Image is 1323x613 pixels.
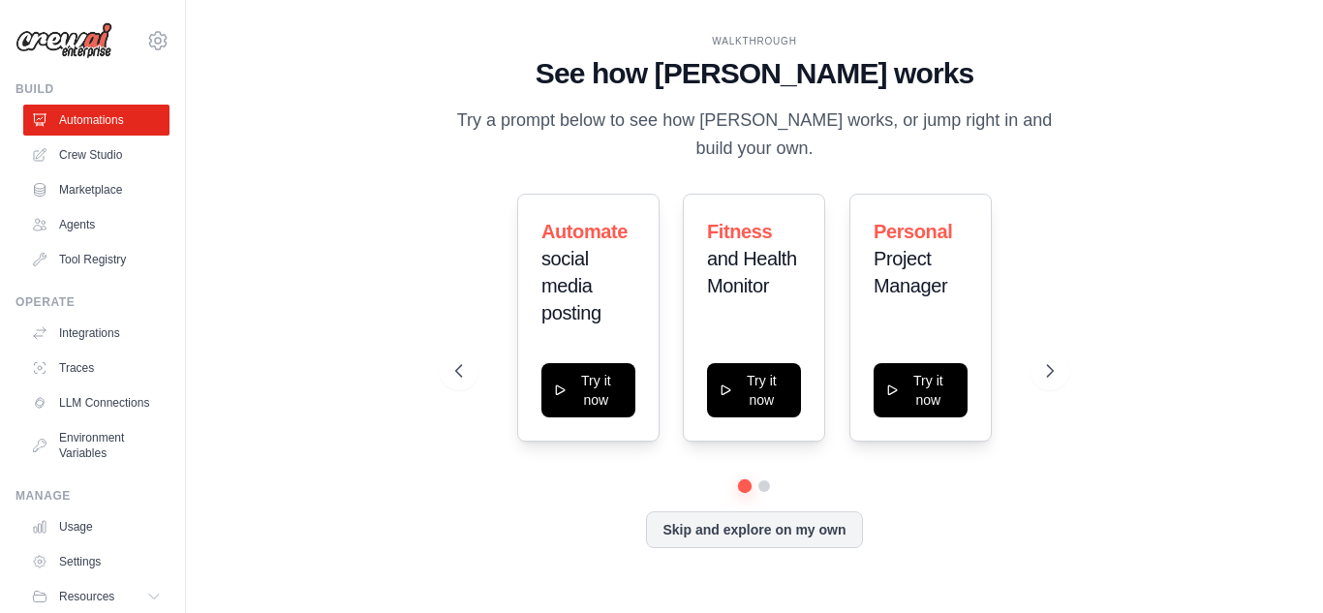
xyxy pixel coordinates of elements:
img: Logo [15,22,112,59]
span: Project Manager [874,248,947,296]
a: Agents [23,209,169,240]
button: Skip and explore on my own [646,511,862,548]
span: Resources [59,589,114,604]
a: Usage [23,511,169,542]
button: Resources [23,581,169,612]
a: Settings [23,546,169,577]
a: LLM Connections [23,387,169,418]
span: and Health Monitor [707,248,797,296]
div: Build [15,81,169,97]
div: WALKTHROUGH [455,34,1054,48]
a: Automations [23,105,169,136]
span: social media posting [541,248,601,323]
button: Try it now [874,363,968,417]
button: Try it now [707,363,801,417]
span: Fitness [707,221,772,242]
span: Automate [541,221,628,242]
a: Integrations [23,318,169,349]
span: Personal [874,221,952,242]
a: Environment Variables [23,422,169,469]
a: Marketplace [23,174,169,205]
a: Traces [23,352,169,383]
a: Tool Registry [23,244,169,275]
h1: See how [PERSON_NAME] works [455,56,1054,91]
p: Try a prompt below to see how [PERSON_NAME] works, or jump right in and build your own. [455,107,1054,164]
div: Manage [15,488,169,504]
a: Crew Studio [23,139,169,170]
div: Operate [15,294,169,310]
button: Try it now [541,363,635,417]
